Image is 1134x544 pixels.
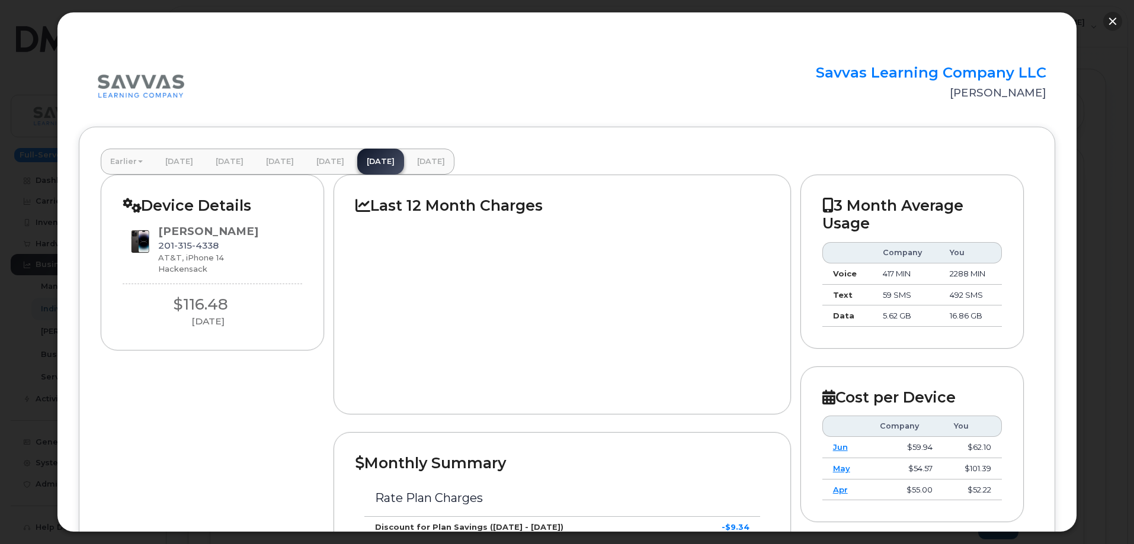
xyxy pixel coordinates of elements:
[123,294,279,316] div: $116.48
[192,240,219,251] span: 4338
[722,522,749,532] strong: -$9.34
[943,416,1002,437] th: You
[408,149,454,175] a: [DATE]
[375,491,749,504] h3: Rate Plan Charges
[872,305,939,327] td: 5.62 GB
[833,311,854,320] strong: Data
[943,458,1002,479] td: $101.39
[158,252,258,274] div: AT&T, iPhone 14 Hackensack
[355,197,768,214] h2: Last 12 Month Charges
[833,485,848,494] a: Apr
[158,240,219,251] span: 201
[872,285,939,306] td: 59 SMS
[939,263,1002,285] td: 2288 MIN
[123,315,293,328] div: [DATE]
[822,197,1002,233] h2: 3 Month Average Usage
[833,463,850,473] a: May
[939,242,1002,263] th: You
[375,522,563,532] strong: Discount for Plan Savings ([DATE] - [DATE])
[943,437,1002,458] td: $62.10
[869,479,943,501] td: $55.00
[257,149,303,175] a: [DATE]
[869,416,943,437] th: Company
[206,149,253,175] a: [DATE]
[355,454,768,472] h2: Monthly Summary
[833,290,853,300] strong: Text
[822,388,1002,406] h2: Cost per Device
[158,224,258,239] div: [PERSON_NAME]
[833,269,857,278] strong: Voice
[939,305,1002,327] td: 16.86 GB
[833,442,848,452] a: Jun
[872,263,939,285] td: 417 MIN
[939,285,1002,306] td: 492 SMS
[869,458,943,479] td: $54.57
[869,437,943,458] td: $59.94
[307,149,354,175] a: [DATE]
[943,479,1002,501] td: $52.22
[1082,493,1125,535] iframe: Messenger Launcher
[357,149,404,175] a: [DATE]
[123,197,303,214] h2: Device Details
[872,242,939,263] th: Company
